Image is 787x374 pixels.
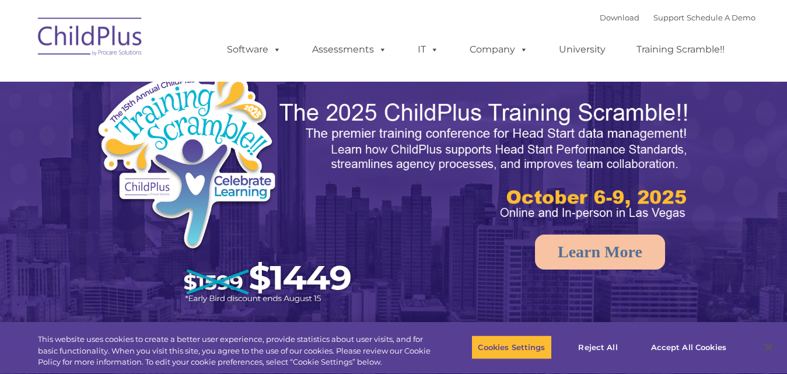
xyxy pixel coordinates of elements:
button: Cookies Settings [471,335,551,359]
font: | [600,13,755,22]
div: This website uses cookies to create a better user experience, provide statistics about user visit... [38,334,433,368]
a: Software [215,38,293,61]
a: Assessments [300,38,398,61]
img: ChildPlus by Procare Solutions [32,9,149,68]
button: Reject All [562,335,635,359]
a: Schedule A Demo [687,13,755,22]
a: Support [653,13,684,22]
a: IT [406,38,450,61]
a: Training Scramble!! [625,38,736,61]
a: Company [458,38,540,61]
button: Close [755,334,781,360]
a: Learn More [535,235,665,270]
a: Download [600,13,639,22]
button: Accept All Cookies [645,335,733,359]
a: University [547,38,617,61]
